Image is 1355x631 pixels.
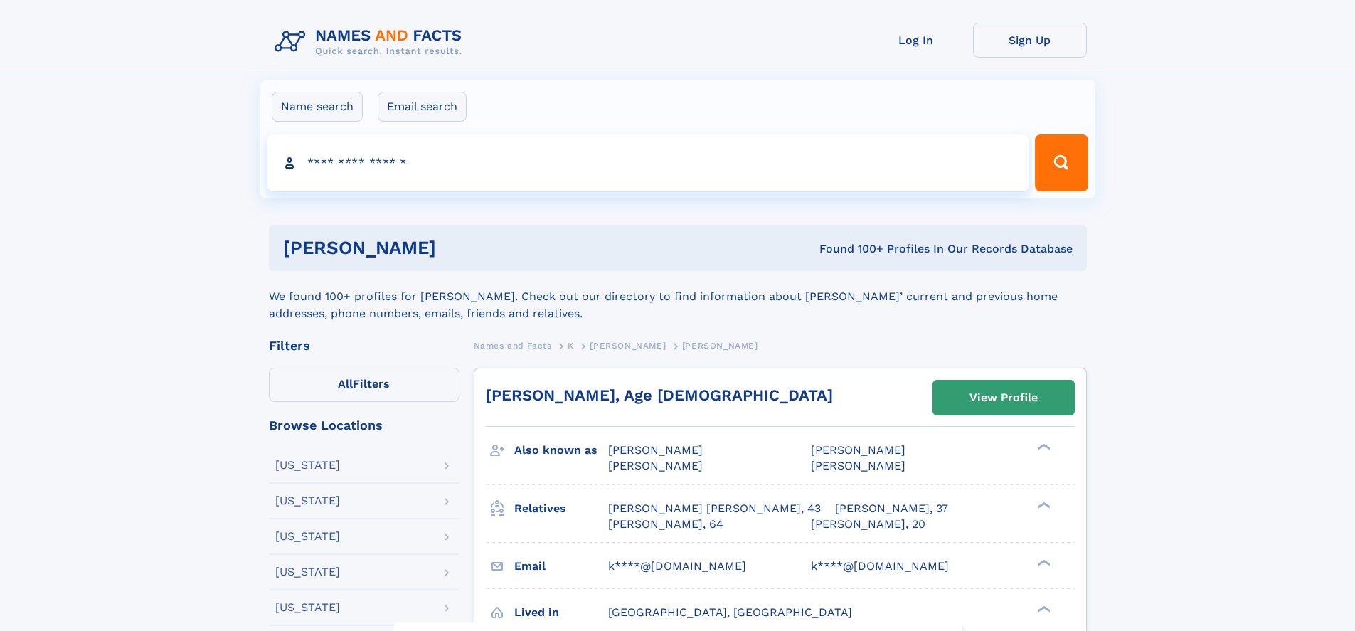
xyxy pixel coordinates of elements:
[486,386,833,404] a: [PERSON_NAME], Age [DEMOGRAPHIC_DATA]
[608,605,852,619] span: [GEOGRAPHIC_DATA], [GEOGRAPHIC_DATA]
[608,516,723,532] a: [PERSON_NAME], 64
[514,438,608,462] h3: Also known as
[514,554,608,578] h3: Email
[608,501,821,516] a: [PERSON_NAME] [PERSON_NAME], 43
[269,23,474,61] img: Logo Names and Facts
[568,341,574,351] span: K
[269,271,1087,322] div: We found 100+ profiles for [PERSON_NAME]. Check out our directory to find information about [PERS...
[608,459,703,472] span: [PERSON_NAME]
[269,419,459,432] div: Browse Locations
[969,381,1038,414] div: View Profile
[275,495,340,507] div: [US_STATE]
[1034,604,1051,613] div: ❯
[378,92,467,122] label: Email search
[608,443,703,457] span: [PERSON_NAME]
[811,459,905,472] span: [PERSON_NAME]
[811,516,925,532] a: [PERSON_NAME], 20
[835,501,948,516] a: [PERSON_NAME], 37
[811,443,905,457] span: [PERSON_NAME]
[275,460,340,471] div: [US_STATE]
[933,381,1074,415] a: View Profile
[1035,134,1088,191] button: Search Button
[1034,500,1051,509] div: ❯
[283,239,628,257] h1: [PERSON_NAME]
[568,336,574,354] a: K
[590,341,666,351] span: [PERSON_NAME]
[514,600,608,625] h3: Lived in
[267,134,1029,191] input: search input
[272,92,363,122] label: Name search
[474,336,552,354] a: Names and Facts
[973,23,1087,58] a: Sign Up
[275,566,340,578] div: [US_STATE]
[514,497,608,521] h3: Relatives
[275,531,340,542] div: [US_STATE]
[682,341,758,351] span: [PERSON_NAME]
[627,241,1073,257] div: Found 100+ Profiles In Our Records Database
[338,377,353,391] span: All
[269,368,459,402] label: Filters
[1034,442,1051,452] div: ❯
[1034,558,1051,567] div: ❯
[590,336,666,354] a: [PERSON_NAME]
[275,602,340,613] div: [US_STATE]
[859,23,973,58] a: Log In
[269,339,459,352] div: Filters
